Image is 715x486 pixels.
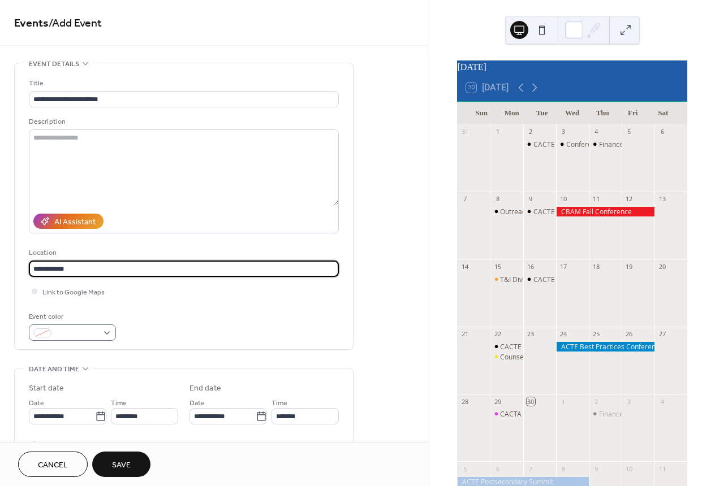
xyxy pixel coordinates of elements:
[625,465,634,473] div: 10
[533,275,627,284] div: CACTE Legislative Committee
[557,102,588,124] div: Wed
[527,128,535,136] div: 2
[460,330,469,339] div: 21
[658,128,666,136] div: 6
[29,397,44,409] span: Date
[460,397,469,406] div: 28
[599,409,688,419] div: Finance Committee meeting
[523,207,556,216] div: CACTE Board Meeting
[559,262,568,271] div: 17
[592,397,601,406] div: 2
[592,330,601,339] div: 25
[38,459,68,471] span: Cancel
[625,397,634,406] div: 3
[460,195,469,203] div: 7
[559,465,568,473] div: 8
[493,330,502,339] div: 22
[457,60,687,74] div: [DATE]
[493,262,502,271] div: 15
[625,330,634,339] div: 26
[49,12,102,34] span: / Add Event
[490,409,523,419] div: CACTA Board Meeting
[29,116,337,128] div: Description
[493,397,502,406] div: 29
[587,102,618,124] div: Thu
[42,439,62,451] span: All day
[566,140,696,149] div: Conference Planning Committee meeting
[625,262,634,271] div: 19
[493,195,502,203] div: 8
[592,195,601,203] div: 11
[658,262,666,271] div: 20
[490,352,523,362] div: Counseling & Career Development Division (CCD) Executive Committee meeting
[658,195,666,203] div: 13
[527,330,535,339] div: 23
[559,195,568,203] div: 10
[556,207,654,216] div: CBAM Fall Conference
[460,128,469,136] div: 31
[497,102,527,124] div: Mon
[466,102,497,124] div: Sun
[189,397,205,409] span: Date
[533,140,654,149] div: CACTE Legislative Committee Meeting
[111,397,127,409] span: Time
[33,214,104,229] button: AI Assistant
[523,275,556,284] div: CACTE Legislative Committee
[18,452,88,477] button: Cancel
[500,275,588,284] div: T&I Division Virtual Meet Up
[29,58,79,70] span: Event details
[112,459,131,471] span: Save
[490,207,523,216] div: Outreach Committee Meeting
[527,102,557,124] div: Tue
[527,195,535,203] div: 9
[658,330,666,339] div: 27
[658,465,666,473] div: 11
[556,342,654,352] div: ACTE Best Practices Conference (Admin)
[272,397,287,409] span: Time
[500,409,571,419] div: CACTA Board Meeting
[592,262,601,271] div: 18
[500,342,600,352] div: CACTE Membership Committee
[589,409,622,419] div: Finance Committee meeting
[490,342,523,352] div: CACTE Membership Committee
[14,12,49,34] a: Events
[625,128,634,136] div: 5
[54,216,96,228] div: AI Assistant
[556,140,589,149] div: Conference Planning Committee meeting
[493,128,502,136] div: 1
[42,287,105,298] span: Link to Google Maps
[460,262,469,271] div: 14
[29,247,337,259] div: Location
[658,397,666,406] div: 4
[460,465,469,473] div: 5
[29,383,64,394] div: Start date
[490,275,523,284] div: T&I Division Virtual Meet Up
[648,102,678,124] div: Sat
[592,128,601,136] div: 4
[625,195,634,203] div: 12
[29,363,79,375] span: Date and time
[527,397,535,406] div: 30
[599,140,688,149] div: Finance Committee meeting
[189,383,221,394] div: End date
[523,140,556,149] div: CACTE Legislative Committee Meeting
[29,77,337,89] div: Title
[559,330,568,339] div: 24
[92,452,150,477] button: Save
[589,140,622,149] div: Finance Committee meeting
[527,262,535,271] div: 16
[527,465,535,473] div: 7
[29,311,114,323] div: Event color
[618,102,648,124] div: Fri
[592,465,601,473] div: 9
[559,397,568,406] div: 1
[533,207,604,216] div: CACTE Board Meeting
[493,465,502,473] div: 6
[559,128,568,136] div: 3
[500,207,594,216] div: Outreach Committee Meeting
